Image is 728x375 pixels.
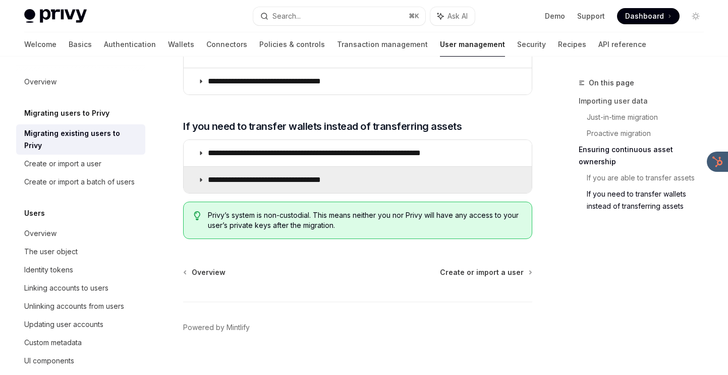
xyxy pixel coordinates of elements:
div: Overview [24,76,57,88]
a: Proactive migration [587,125,712,142]
a: If you are able to transfer assets [587,170,712,186]
span: Ask AI [447,11,468,21]
a: Connectors [206,32,247,57]
span: Privy’s system is non-custodial. This means neither you nor Privy will have any access to your us... [208,210,522,230]
span: Dashboard [625,11,664,21]
div: Identity tokens [24,264,73,276]
div: Unlinking accounts from users [24,300,124,312]
div: The user object [24,246,78,258]
span: Create or import a user [440,267,524,277]
a: If you need to transfer wallets instead of transferring assets [587,186,712,214]
a: Unlinking accounts from users [16,297,145,315]
a: Identity tokens [16,261,145,279]
span: ⌘ K [409,12,419,20]
a: Overview [16,73,145,91]
a: Authentication [104,32,156,57]
div: Create or import a batch of users [24,176,135,188]
a: Demo [545,11,565,21]
div: Search... [272,10,301,22]
a: Overview [16,224,145,243]
div: Linking accounts to users [24,282,108,294]
a: Powered by Mintlify [183,322,250,333]
a: Create or import a user [16,155,145,173]
a: Recipes [558,32,586,57]
a: User management [440,32,505,57]
div: Overview [24,227,57,240]
a: Linking accounts to users [16,279,145,297]
div: Updating user accounts [24,318,103,331]
a: Welcome [24,32,57,57]
span: On this page [589,77,634,89]
a: Ensuring continuous asset ownership [579,142,712,170]
div: Create or import a user [24,158,101,170]
a: Wallets [168,32,194,57]
button: Search...⌘K [253,7,425,25]
a: Create or import a batch of users [16,173,145,191]
a: API reference [598,32,646,57]
a: Custom metadata [16,334,145,352]
span: If you need to transfer wallets instead of transferring assets [183,119,462,133]
a: Dashboard [617,8,680,24]
a: UI components [16,352,145,370]
div: Migrating existing users to Privy [24,127,139,152]
button: Toggle dark mode [688,8,704,24]
a: Basics [69,32,92,57]
a: Updating user accounts [16,315,145,334]
img: light logo [24,9,87,23]
a: Importing user data [579,93,712,109]
div: UI components [24,355,74,367]
svg: Tip [194,211,201,220]
h5: Users [24,207,45,219]
a: Policies & controls [259,32,325,57]
h5: Migrating users to Privy [24,107,109,119]
a: Support [577,11,605,21]
a: Overview [184,267,226,277]
span: Overview [192,267,226,277]
a: Transaction management [337,32,428,57]
a: The user object [16,243,145,261]
a: Migrating existing users to Privy [16,124,145,155]
a: Create or import a user [440,267,531,277]
div: Custom metadata [24,337,82,349]
a: Just-in-time migration [587,109,712,125]
button: Ask AI [430,7,475,25]
a: Security [517,32,546,57]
